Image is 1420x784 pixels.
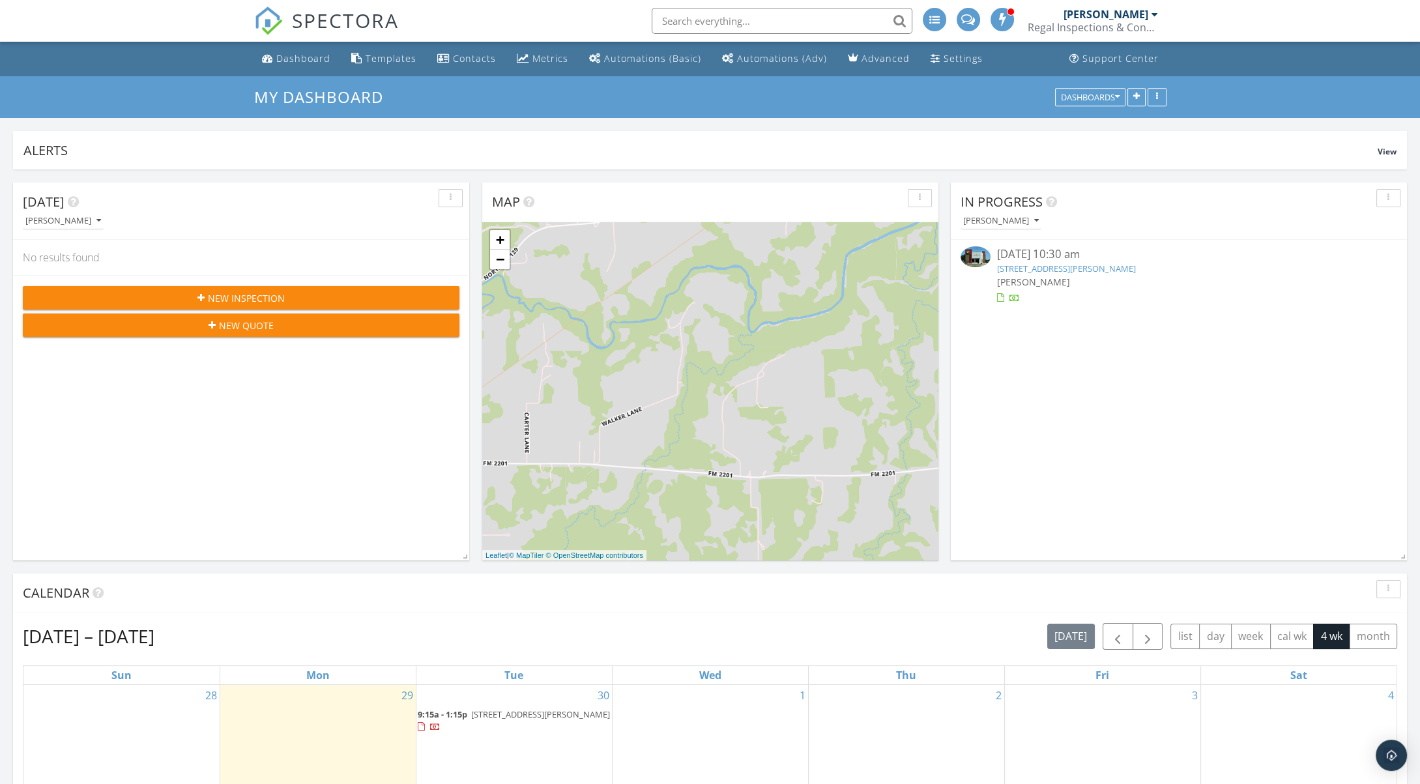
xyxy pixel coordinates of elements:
[961,212,1041,230] button: [PERSON_NAME]
[492,193,520,211] span: Map
[23,212,104,230] button: [PERSON_NAME]
[546,551,643,559] a: © OpenStreetMap contributors
[418,707,611,735] a: 9:15a - 1:15p [STREET_ADDRESS][PERSON_NAME]
[961,246,991,267] img: 9560076%2Fcover_photos%2FKiPG4fBCRd6yZjGoGB74%2Fsmall.jpeg
[1376,740,1407,771] div: Open Intercom Messenger
[23,584,89,602] span: Calendar
[509,551,544,559] a: © MapTiler
[652,8,912,34] input: Search everything...
[1199,624,1232,649] button: day
[276,52,330,65] div: Dashboard
[1103,623,1133,650] button: Previous
[482,550,646,561] div: |
[893,666,919,684] a: Thursday
[257,47,336,71] a: Dashboard
[485,551,507,559] a: Leaflet
[23,313,459,337] button: New Quote
[963,216,1039,225] div: [PERSON_NAME]
[502,666,526,684] a: Tuesday
[843,47,915,71] a: Advanced
[203,685,220,706] a: Go to September 28, 2025
[13,240,469,275] div: No results found
[1133,623,1163,650] button: Next
[993,685,1004,706] a: Go to October 2, 2025
[471,708,610,720] span: [STREET_ADDRESS][PERSON_NAME]
[1313,624,1350,649] button: 4 wk
[595,685,612,706] a: Go to September 30, 2025
[1082,52,1159,65] div: Support Center
[254,18,399,45] a: SPECTORA
[418,708,610,733] a: 9:15a - 1:15p [STREET_ADDRESS][PERSON_NAME]
[944,52,983,65] div: Settings
[25,216,101,225] div: [PERSON_NAME]
[1231,624,1271,649] button: week
[737,52,827,65] div: Automations (Adv)
[1288,666,1310,684] a: Saturday
[961,246,1397,304] a: [DATE] 10:30 am [STREET_ADDRESS][PERSON_NAME] [PERSON_NAME]
[997,276,1070,288] span: [PERSON_NAME]
[292,7,399,34] span: SPECTORA
[490,250,510,269] a: Zoom out
[23,623,154,649] h2: [DATE] – [DATE]
[23,193,65,211] span: [DATE]
[584,47,706,71] a: Automations (Basic)
[997,246,1361,263] div: [DATE] 10:30 am
[997,263,1136,274] a: [STREET_ADDRESS][PERSON_NAME]
[512,47,573,71] a: Metrics
[1270,624,1314,649] button: cal wk
[1028,21,1158,34] div: Regal Inspections & Consulting
[432,47,501,71] a: Contacts
[418,708,467,720] span: 9:15a - 1:15p
[399,685,416,706] a: Go to September 29, 2025
[925,47,988,71] a: Settings
[1093,666,1112,684] a: Friday
[304,666,332,684] a: Monday
[453,52,496,65] div: Contacts
[1047,624,1095,649] button: [DATE]
[208,291,285,305] span: New Inspection
[109,666,134,684] a: Sunday
[532,52,568,65] div: Metrics
[697,666,724,684] a: Wednesday
[219,319,274,332] span: New Quote
[717,47,832,71] a: Automations (Advanced)
[346,47,422,71] a: Templates
[1061,93,1120,102] div: Dashboards
[1378,146,1397,157] span: View
[23,286,459,310] button: New Inspection
[797,685,808,706] a: Go to October 1, 2025
[604,52,701,65] div: Automations (Basic)
[1189,685,1200,706] a: Go to October 3, 2025
[366,52,416,65] div: Templates
[1385,685,1397,706] a: Go to October 4, 2025
[961,193,1043,211] span: In Progress
[1349,624,1397,649] button: month
[254,7,283,35] img: The Best Home Inspection Software - Spectora
[1064,8,1148,21] div: [PERSON_NAME]
[23,141,1378,159] div: Alerts
[1170,624,1200,649] button: list
[1064,47,1164,71] a: Support Center
[490,230,510,250] a: Zoom in
[1055,88,1125,106] button: Dashboards
[862,52,910,65] div: Advanced
[254,86,394,108] a: My Dashboard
